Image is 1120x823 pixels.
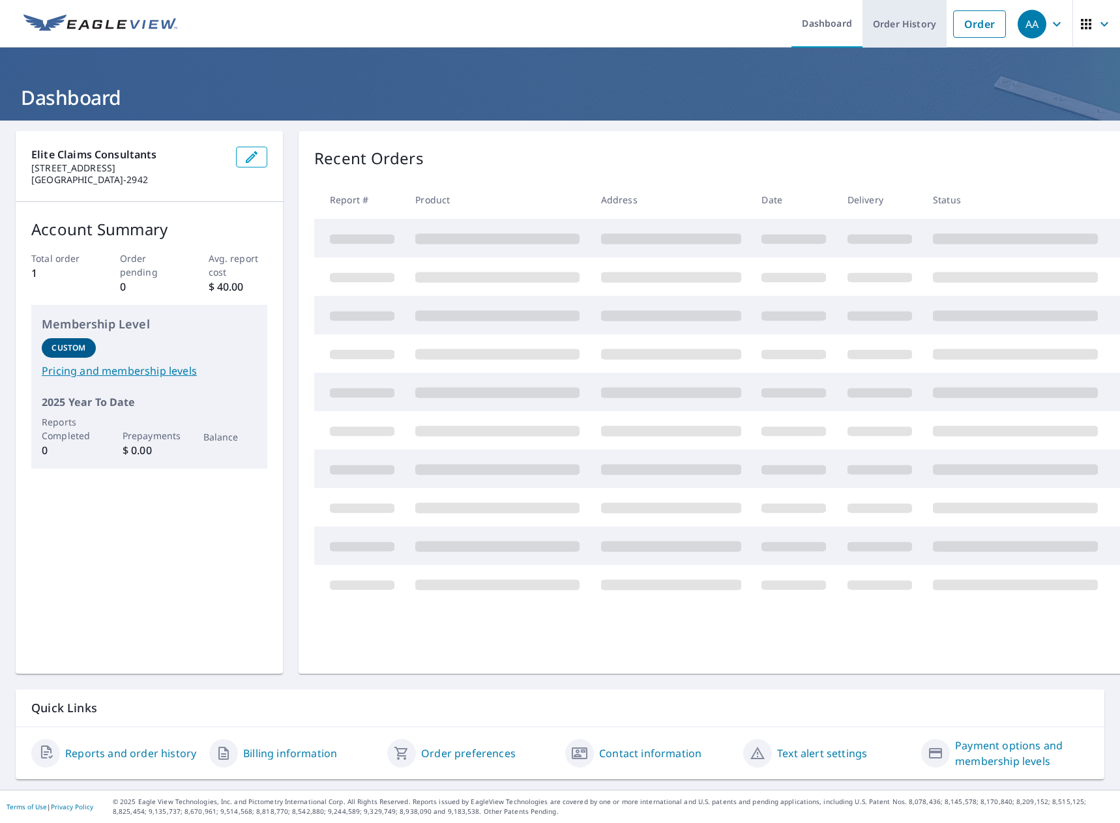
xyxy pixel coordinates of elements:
p: 0 [120,279,179,295]
p: 2025 Year To Date [42,394,257,410]
p: 0 [42,442,96,458]
th: Address [591,180,752,219]
h1: Dashboard [16,84,1104,111]
th: Status [922,180,1108,219]
p: Reports Completed [42,415,96,442]
p: $ 40.00 [209,279,268,295]
a: Text alert settings [777,745,867,761]
p: Total order [31,252,91,265]
p: 1 [31,265,91,281]
p: | [7,803,93,811]
p: Membership Level [42,315,257,333]
th: Delivery [837,180,922,219]
img: EV Logo [23,14,177,34]
p: $ 0.00 [123,442,177,458]
p: Order pending [120,252,179,279]
th: Report # [314,180,405,219]
p: Elite Claims Consultants [31,147,226,162]
p: Avg. report cost [209,252,268,279]
p: © 2025 Eagle View Technologies, Inc. and Pictometry International Corp. All Rights Reserved. Repo... [113,797,1113,816]
th: Date [751,180,836,219]
p: Recent Orders [314,147,424,170]
div: AA [1018,10,1046,38]
p: Quick Links [31,700,1089,716]
a: Payment options and membership levels [955,738,1089,769]
a: Terms of Use [7,802,47,811]
p: Prepayments [123,429,177,442]
p: Balance [203,430,258,444]
a: Billing information [243,745,337,761]
p: [GEOGRAPHIC_DATA]-2942 [31,174,226,186]
th: Product [405,180,590,219]
a: Order preferences [421,745,516,761]
a: Contact information [599,745,701,761]
a: Privacy Policy [51,802,93,811]
a: Pricing and membership levels [42,363,257,379]
p: Account Summary [31,218,267,241]
p: Custom [52,342,85,354]
a: Order [953,10,1006,38]
a: Reports and order history [65,745,196,761]
p: [STREET_ADDRESS] [31,162,226,174]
